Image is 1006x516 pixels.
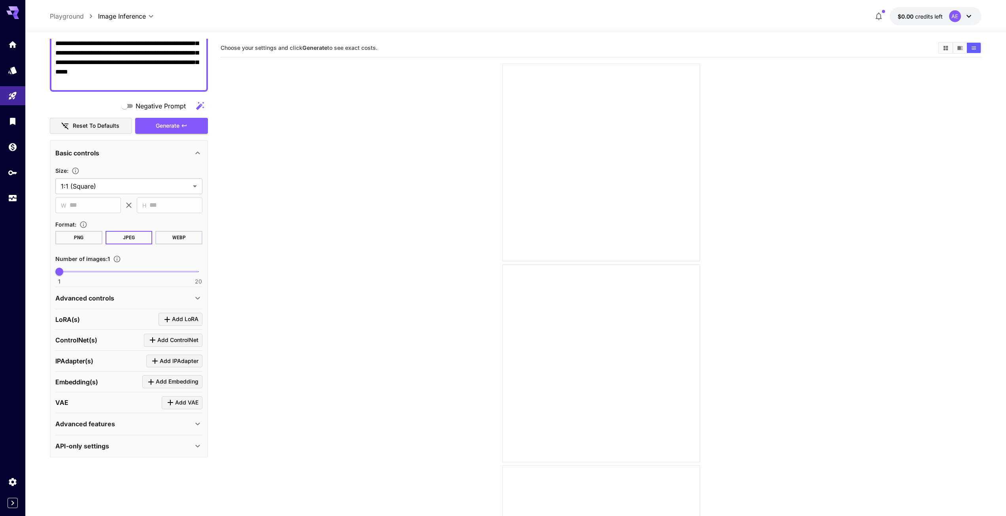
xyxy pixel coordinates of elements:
[50,11,84,21] a: Playground
[8,498,18,508] button: Expand sidebar
[55,414,202,433] div: Advanced features
[302,44,327,51] b: Generate
[55,437,202,456] div: API-only settings
[159,313,202,326] button: Click to add LoRA
[967,43,981,53] button: Show media in list view
[50,118,132,134] button: Reset to defaults
[55,221,76,228] span: Format :
[898,13,915,20] span: $0.00
[55,315,80,324] p: LoRA(s)
[55,335,97,345] p: ControlNet(s)
[61,181,190,191] span: 1:1 (Square)
[144,334,202,347] button: Click to add ControlNet
[915,13,943,20] span: credits left
[221,44,377,51] span: Choose your settings and click to see exact costs.
[136,101,186,111] span: Negative Prompt
[55,148,99,158] p: Basic controls
[8,65,17,75] div: Models
[50,11,98,21] nav: breadcrumb
[55,231,102,244] button: PNG
[953,43,967,53] button: Show media in video view
[106,231,153,244] button: JPEG
[195,278,202,285] span: 20
[55,144,202,163] div: Basic controls
[898,12,943,21] div: $0.00
[156,377,198,387] span: Add Embedding
[58,278,60,285] span: 1
[8,116,17,126] div: Library
[8,142,17,152] div: Wallet
[61,201,66,210] span: W
[160,356,198,366] span: Add IPAdapter
[155,231,202,244] button: WEBP
[68,167,83,175] button: Adjust the dimensions of the generated image by specifying its width and height in pixels, or sel...
[949,10,961,22] div: AE
[55,293,114,303] p: Advanced controls
[8,91,17,101] div: Playground
[175,398,198,408] span: Add VAE
[938,42,981,54] div: Show media in grid viewShow media in video viewShow media in list view
[939,43,953,53] button: Show media in grid view
[55,398,68,407] p: VAE
[55,377,98,387] p: Embedding(s)
[146,355,202,368] button: Click to add IPAdapter
[8,168,17,178] div: API Keys
[8,193,17,203] div: Usage
[162,396,202,409] button: Click to add VAE
[172,314,198,324] span: Add LoRA
[110,255,124,263] button: Specify how many images to generate in a single request. Each image generation will be charged se...
[8,40,17,49] div: Home
[98,11,146,21] span: Image Inference
[55,255,110,262] span: Number of images : 1
[135,118,208,134] button: Generate
[55,167,68,174] span: Size :
[890,7,981,25] button: $0.00AE
[142,201,146,210] span: H
[142,375,202,388] button: Click to add Embedding
[55,419,115,429] p: Advanced features
[55,441,109,451] p: API-only settings
[76,221,91,229] button: Choose the file format for the output image.
[55,356,93,366] p: IPAdapter(s)
[156,121,179,131] span: Generate
[8,477,17,487] div: Settings
[157,335,198,345] span: Add ControlNet
[55,289,202,308] div: Advanced controls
